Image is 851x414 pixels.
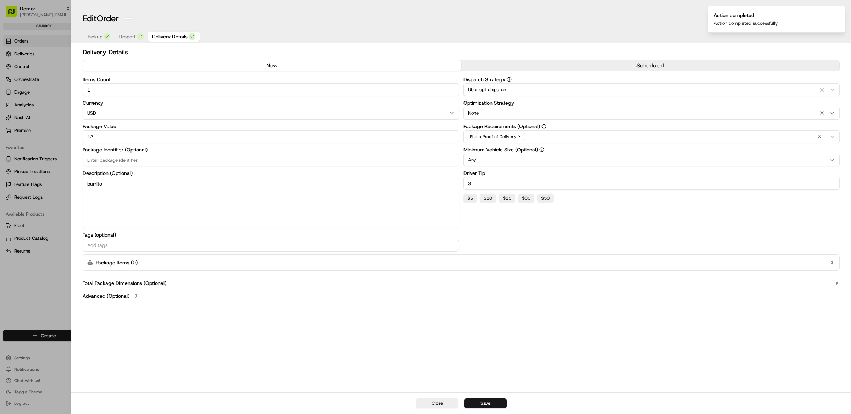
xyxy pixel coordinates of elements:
[83,130,459,143] input: Enter package value
[14,159,54,166] span: Knowledge Base
[7,159,13,165] div: 📗
[22,129,57,135] span: [PERSON_NAME]
[119,33,136,40] span: Dropoff
[463,107,840,120] button: None
[4,156,57,169] a: 📗Knowledge Base
[83,47,840,57] h2: Delivery Details
[22,110,57,116] span: [PERSON_NAME]
[461,60,840,71] button: scheduled
[15,68,28,81] img: 4037041995827_4c49e92c6e3ed2e3ec13_72.png
[152,33,188,40] span: Delivery Details
[464,398,507,408] button: Save
[7,7,21,21] img: Nash
[7,68,20,81] img: 1736555255976-a54dd68f-1ca7-489b-9aae-adbdc363a1c4
[463,130,840,143] button: Photo Proof of Delivery
[67,159,114,166] span: API Documentation
[32,75,98,81] div: We're available if you need us!
[63,129,77,135] span: [DATE]
[518,194,534,203] button: $30
[463,83,840,96] button: Uber opt dispatch
[60,159,66,165] div: 💻
[813,19,837,26] p: Created At:
[57,156,117,169] a: 💻API Documentation
[468,87,506,93] span: Uber opt dispatch
[813,11,832,18] p: Order ID:
[83,154,459,166] input: Enter package identifier
[463,194,477,203] button: $5
[63,110,77,116] span: [DATE]
[88,33,102,40] span: Pickup
[50,176,86,181] a: Powered byPylon
[96,259,138,266] label: Package Items ( 0 )
[83,254,840,271] button: Package Items (0)
[541,124,546,129] button: Package Requirements (Optional)
[7,28,129,40] p: Welcome 👋
[83,124,459,129] label: Package Value
[463,177,840,190] input: Enter driver tip
[83,83,459,96] input: Enter items count
[59,129,61,135] span: •
[83,147,459,152] label: Package Identifier (Optional)
[83,232,459,237] label: Tags (optional)
[83,100,459,105] label: Currency
[463,124,840,129] label: Package Requirements (Optional)
[97,13,119,24] span: Order
[32,68,116,75] div: Start new chat
[83,280,166,287] label: Total Package Dimensions (Optional)
[7,122,18,134] img: Ami Wang
[480,194,496,203] button: $10
[83,13,119,24] h1: Edit
[470,134,516,139] span: Photo Proof of Delivery
[463,100,840,105] label: Optimization Strategy
[83,280,840,287] button: Total Package Dimensions (Optional)
[463,171,840,176] label: Driver Tip
[83,171,459,176] label: Description (Optional)
[83,77,459,82] label: Items Count
[463,77,840,82] label: Dispatch Strategy
[7,92,48,98] div: Past conversations
[499,194,515,203] button: $15
[7,103,18,115] img: Tiffany Volk
[463,147,840,152] label: Minimum Vehicle Size (Optional)
[121,70,129,78] button: Start new chat
[86,241,456,249] input: Add tags
[539,147,544,152] button: Minimum Vehicle Size (Optional)
[83,60,461,71] button: now
[18,46,128,53] input: Got a question? Start typing here...
[537,194,554,203] button: $50
[468,110,479,116] span: None
[59,110,61,116] span: •
[71,176,86,181] span: Pylon
[416,398,458,408] button: Close
[110,91,129,99] button: See all
[507,77,512,82] button: Dispatch Strategy
[83,292,129,299] label: Advanced (Optional)
[83,292,840,299] button: Advanced (Optional)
